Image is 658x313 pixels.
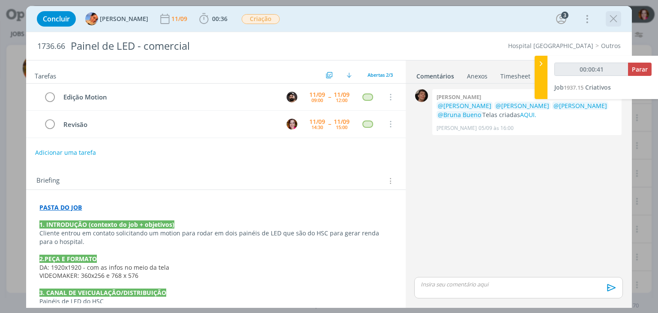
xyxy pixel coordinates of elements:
[328,94,331,100] span: --
[508,42,593,50] a: Hospital [GEOGRAPHIC_DATA]
[438,111,481,119] span: @Bruna Bueno
[328,121,331,127] span: --
[35,145,96,160] button: Adicionar uma tarefa
[336,125,347,129] div: 15:00
[242,14,280,24] span: Criação
[39,297,392,306] p: Painéis de LED do HSC
[39,263,169,271] span: DA: 1920x1920 - com as infos no meio da tela
[39,220,174,229] strong: 1. INTRODUÇÃO (contexto do job + objetivos)
[311,125,323,129] div: 14:30
[286,117,299,130] button: B
[479,124,514,132] span: 05/09 às 16:00
[437,93,481,101] b: [PERSON_NAME]
[85,12,98,25] img: L
[564,84,583,91] span: 1937.15
[39,271,138,280] span: VIDEOMAKER: 360x256 e 768 x 576
[67,36,374,57] div: Painel de LED - comercial
[585,83,611,91] span: Criativos
[85,12,148,25] button: L[PERSON_NAME]
[287,92,297,102] img: B
[43,15,70,22] span: Concluir
[437,124,477,132] p: [PERSON_NAME]
[561,12,568,19] div: 3
[212,15,227,23] span: 00:36
[26,6,631,308] div: dialog
[601,42,621,50] a: Outros
[554,83,611,91] a: Job1937.15Criativos
[39,229,392,246] p: Cliente entrou em contato solicitando um motion para rodar em dois painéis de LED que são do HSC ...
[241,14,280,24] button: Criação
[415,89,428,102] img: P
[632,65,648,73] span: Parar
[37,11,76,27] button: Concluir
[334,92,350,98] div: 11/09
[334,119,350,125] div: 11/09
[496,102,549,110] span: @[PERSON_NAME]
[39,255,97,263] strong: 2.PEÇA E FORMATO
[35,70,56,80] span: Tarefas
[286,90,299,103] button: B
[37,42,65,51] span: 1736.66
[36,175,60,187] span: Briefing
[60,92,278,102] div: Edição Motion
[309,119,325,125] div: 11/09
[171,16,189,22] div: 11/09
[309,92,325,98] div: 11/09
[553,102,607,110] span: @[PERSON_NAME]
[437,102,617,119] p: Telas criadas
[438,102,491,110] span: @[PERSON_NAME]
[336,98,347,102] div: 12:00
[197,12,230,26] button: 00:36
[287,119,297,129] img: B
[39,203,82,211] a: PASTA DO JOB
[39,289,166,297] strong: 3. CANAL DE VEICUALAÇÃO/DISTRIBUIÇÃO
[554,12,568,26] button: 3
[416,68,455,81] a: Comentários
[467,72,488,81] div: Anexos
[628,63,652,76] button: Parar
[311,98,323,102] div: 09:00
[100,16,148,22] span: [PERSON_NAME]
[60,119,278,130] div: Revisão
[520,111,536,119] a: AQUI.
[500,68,531,81] a: Timesheet
[368,72,393,78] span: Abertas 2/3
[347,72,352,78] img: arrow-down.svg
